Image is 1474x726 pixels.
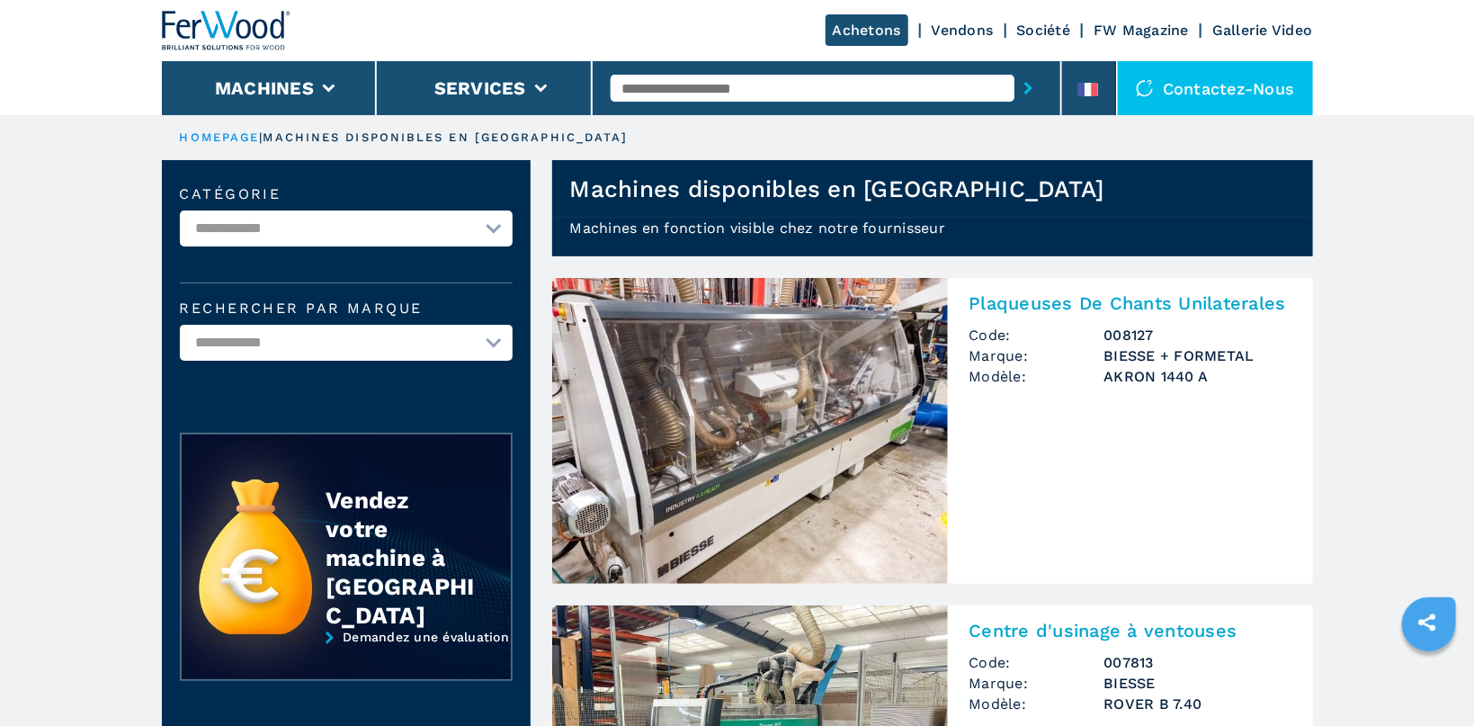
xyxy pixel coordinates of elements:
[326,486,475,630] div: Vendez votre machine à [GEOGRAPHIC_DATA]
[1104,325,1291,345] h3: 008127
[1017,22,1071,39] a: Société
[1094,22,1189,39] a: FW Magazine
[969,673,1104,694] span: Marque:
[969,292,1291,314] h3: Plaqueuses De Chants Unilaterales
[259,130,263,144] span: |
[180,630,513,695] a: Demandez une évaluation
[1104,673,1291,694] h3: BIESSE
[969,325,1104,345] span: Code:
[969,694,1104,714] span: Modèle:
[552,278,1313,584] a: Plaqueuses De Chants Unilaterales BIESSE + FORMETAL AKRON 1440 APlaqueuses De Chants Unilaterales...
[570,175,1104,203] h1: Machines disponibles en [GEOGRAPHIC_DATA]
[1118,61,1313,115] div: Contactez-nous
[1212,22,1313,39] a: Gallerie Video
[969,345,1104,366] span: Marque:
[180,130,260,144] a: HOMEPAGE
[1398,645,1461,713] iframe: Chat
[969,652,1104,673] span: Code:
[1104,694,1291,714] h3: ROVER B 7.40
[1104,345,1291,366] h3: BIESSE + FORMETAL
[162,11,291,50] img: Ferwood
[969,366,1104,387] span: Modèle:
[264,130,629,146] p: machines disponibles en [GEOGRAPHIC_DATA]
[552,278,948,584] img: Plaqueuses De Chants Unilaterales BIESSE + FORMETAL AKRON 1440 A
[1136,79,1154,97] img: Contactez-nous
[215,77,314,99] button: Machines
[1405,600,1450,645] a: sharethis
[434,77,526,99] button: Services
[826,14,908,46] a: Achetons
[570,220,946,237] span: Machines en fonction visible chez notre fournisseur
[1104,366,1291,387] h3: AKRON 1440 A
[1104,652,1291,673] h3: 007813
[932,22,994,39] a: Vendons
[180,301,513,316] label: Rechercher par marque
[1014,67,1042,109] button: submit-button
[180,187,513,202] label: catégorie
[969,620,1291,641] h3: Centre d'usinage à ventouses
